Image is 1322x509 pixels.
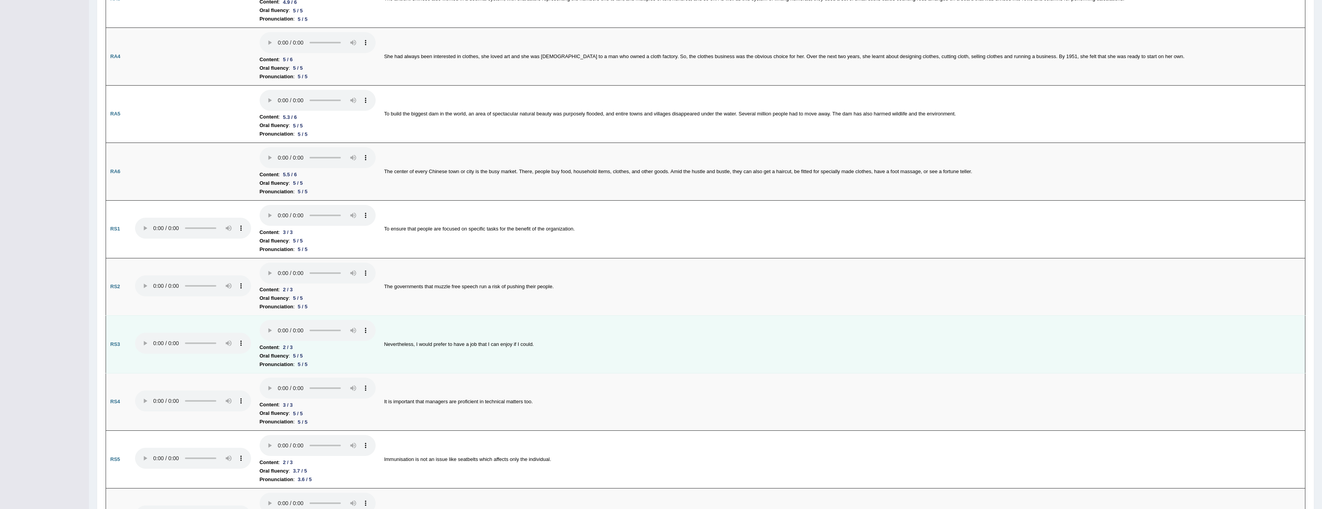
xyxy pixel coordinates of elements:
div: 5 / 6 [280,55,296,64]
div: 3.7 / 5 [290,467,310,475]
b: Oral fluency [260,179,289,187]
b: RS2 [110,284,120,289]
b: Oral fluency [260,6,289,15]
b: RA5 [110,111,120,117]
td: The center of every Chinese town or city is the busy market. There, people buy food, household it... [380,143,1305,201]
li: : [260,113,376,121]
td: She had always been interested in clothes, she loved art and she was [DEMOGRAPHIC_DATA] to a man ... [380,28,1305,86]
b: RS3 [110,341,120,347]
div: 5 / 5 [295,72,311,81]
b: RS5 [110,456,120,462]
b: Oral fluency [260,294,289,303]
li: : [260,245,376,254]
div: 5 / 5 [290,64,306,72]
div: 5 / 5 [295,360,311,368]
div: 5.3 / 6 [280,113,300,121]
li: : [260,121,376,130]
b: Oral fluency [260,467,289,475]
td: Immunisation is not an issue like seatbelts which affects only the individual. [380,431,1305,488]
b: Pronunciation [260,418,293,426]
b: Pronunciation [260,187,293,196]
div: 3.6 / 5 [295,475,315,483]
b: RA4 [110,53,120,59]
li: : [260,72,376,81]
div: 2 / 3 [280,458,296,466]
li: : [260,409,376,418]
div: 5 / 5 [295,245,311,253]
li: : [260,15,376,23]
li: : [260,343,376,352]
b: Oral fluency [260,121,289,130]
b: Pronunciation [260,303,293,311]
b: Content [260,113,279,121]
div: 5 / 5 [290,7,306,15]
div: 5 / 5 [290,352,306,360]
b: Oral fluency [260,64,289,72]
div: 3 / 3 [280,401,296,409]
li: : [260,285,376,294]
li: : [260,130,376,138]
b: Oral fluency [260,352,289,360]
b: Content [260,343,279,352]
b: RS4 [110,399,120,404]
li: : [260,475,376,484]
div: 5 / 5 [295,15,311,23]
b: Oral fluency [260,237,289,245]
li: : [260,458,376,467]
div: 5 / 5 [290,179,306,187]
b: Pronunciation [260,130,293,138]
b: Pronunciation [260,475,293,484]
li: : [260,170,376,179]
td: The governments that muzzle free speech run a risk of pushing their people. [380,258,1305,316]
div: 5 / 5 [290,294,306,302]
div: 3 / 3 [280,228,296,236]
li: : [260,303,376,311]
td: It is important that managers are proficient in technical matters too. [380,373,1305,431]
b: Content [260,228,279,237]
li: : [260,187,376,196]
td: To ensure that people are focused on specific tasks for the benefit of the organization. [380,200,1305,258]
div: 5 / 5 [295,187,311,196]
b: Content [260,170,279,179]
div: 5 / 5 [295,418,311,426]
b: RS1 [110,226,120,232]
b: Content [260,401,279,409]
li: : [260,64,376,72]
td: Nevertheless, I would prefer to have a job that I can enjoy if I could. [380,316,1305,373]
div: 5 / 5 [295,130,311,138]
b: Content [260,285,279,294]
td: To build the biggest dam in the world, an area of spectacular natural beauty was purposely floode... [380,85,1305,143]
b: Content [260,55,279,64]
li: : [260,418,376,426]
b: RA6 [110,169,120,174]
div: 5.5 / 6 [280,170,300,179]
li: : [260,401,376,409]
li: : [260,237,376,245]
div: 5 / 5 [290,409,306,418]
li: : [260,352,376,360]
div: 5 / 5 [290,237,306,245]
b: Pronunciation [260,72,293,81]
li: : [260,467,376,475]
div: 2 / 3 [280,343,296,351]
li: : [260,6,376,15]
div: 5 / 5 [295,303,311,311]
b: Pronunciation [260,360,293,369]
li: : [260,294,376,303]
b: Pronunciation [260,245,293,254]
b: Pronunciation [260,15,293,23]
b: Content [260,458,279,467]
li: : [260,228,376,237]
li: : [260,179,376,187]
li: : [260,55,376,64]
b: Oral fluency [260,409,289,418]
div: 5 / 5 [290,122,306,130]
div: 2 / 3 [280,285,296,294]
li: : [260,360,376,369]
